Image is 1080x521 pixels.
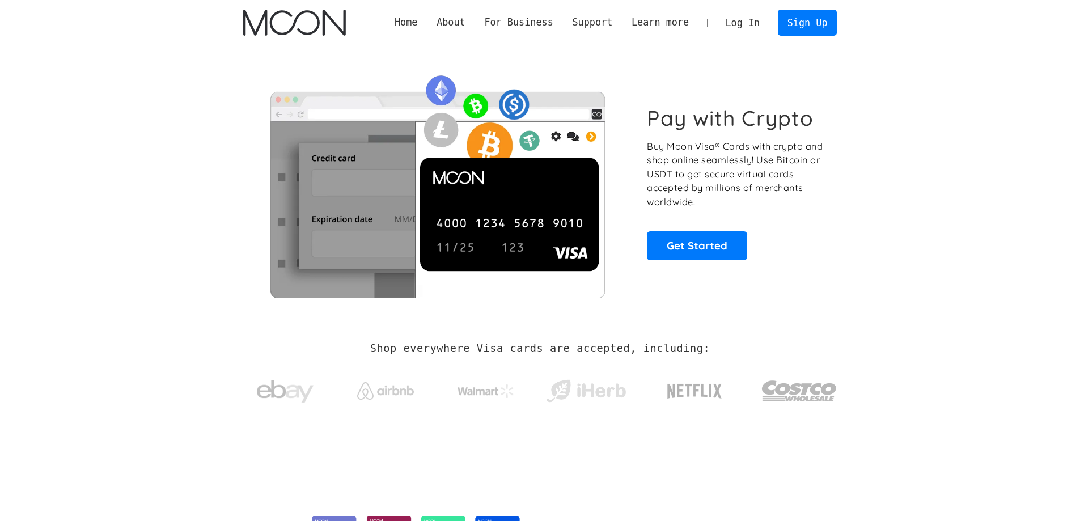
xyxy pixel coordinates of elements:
[647,105,814,131] h1: Pay with Crypto
[484,15,553,29] div: For Business
[458,384,514,398] img: Walmart
[544,365,628,412] a: iHerb
[647,231,747,260] a: Get Started
[563,15,622,29] div: Support
[357,382,414,400] img: Airbnb
[647,139,824,209] p: Buy Moon Visa® Cards with crypto and shop online seamlessly! Use Bitcoin or USDT to get secure vi...
[427,15,475,29] div: About
[243,10,346,36] a: home
[716,10,769,35] a: Log In
[666,377,723,405] img: Netflix
[243,362,328,415] a: ebay
[385,15,427,29] a: Home
[243,10,346,36] img: Moon Logo
[544,376,628,406] img: iHerb
[243,67,632,298] img: Moon Cards let you spend your crypto anywhere Visa is accepted.
[475,15,563,29] div: For Business
[778,10,837,35] a: Sign Up
[632,15,689,29] div: Learn more
[761,358,837,418] a: Costco
[572,15,612,29] div: Support
[622,15,698,29] div: Learn more
[257,374,314,409] img: ebay
[761,370,837,412] img: Costco
[343,371,427,405] a: Airbnb
[437,15,465,29] div: About
[443,373,528,404] a: Walmart
[370,342,710,355] h2: Shop everywhere Visa cards are accepted, including:
[644,366,746,411] a: Netflix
